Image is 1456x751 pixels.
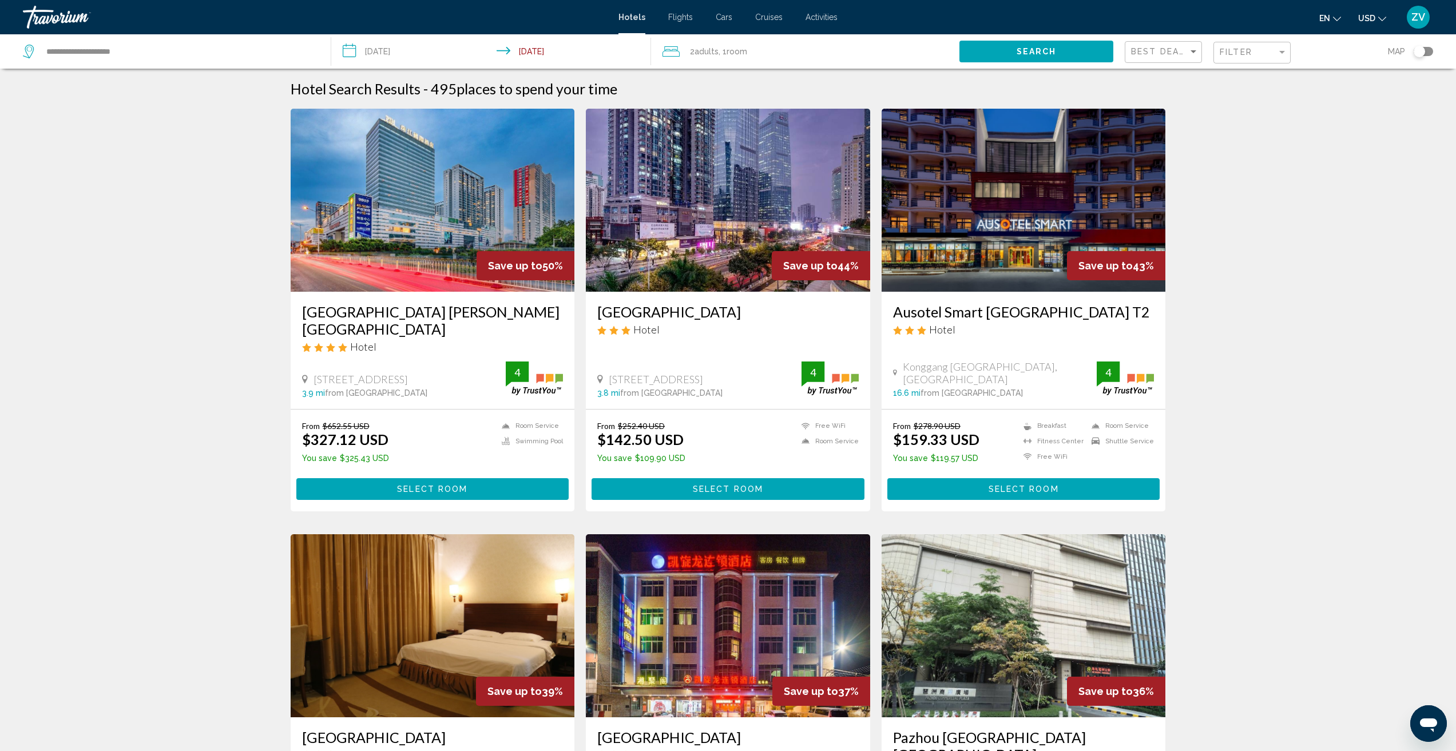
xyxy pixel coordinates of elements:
a: Hotels [618,13,645,22]
span: 3.9 mi [302,388,325,398]
a: Ausotel Smart [GEOGRAPHIC_DATA] T2 [893,303,1155,320]
a: Select Room [296,481,569,494]
span: en [1319,14,1330,23]
img: Hotel image [882,109,1166,292]
span: Activities [806,13,838,22]
li: Swimming Pool [496,436,563,446]
div: 3 star Hotel [597,323,859,336]
h3: [GEOGRAPHIC_DATA] [597,729,859,746]
a: Cars [716,13,732,22]
span: ZV [1411,11,1425,23]
span: Select Room [397,485,467,494]
span: , 1 [719,43,747,59]
span: 3.8 mi [597,388,620,398]
img: Hotel image [291,534,575,717]
div: 37% [772,677,870,706]
span: Save up to [784,685,838,697]
button: Filter [1213,41,1291,65]
img: trustyou-badge.svg [802,361,859,395]
button: Select Room [887,478,1160,499]
span: Save up to [488,260,542,272]
del: $652.55 USD [323,421,370,431]
span: from [GEOGRAPHIC_DATA] [325,388,427,398]
iframe: Кнопка запуска окна обмена сообщениями [1410,705,1447,742]
img: trustyou-badge.svg [1097,361,1154,395]
h2: 495 [431,80,617,97]
span: [STREET_ADDRESS] [314,373,408,386]
span: 16.6 mi [893,388,921,398]
div: 39% [476,677,574,706]
span: Room [727,47,747,56]
ins: $159.33 USD [893,431,979,448]
div: 3 star Hotel [893,323,1155,336]
li: Free WiFi [1018,452,1086,462]
a: Travorium [23,6,607,29]
a: [GEOGRAPHIC_DATA] [PERSON_NAME][GEOGRAPHIC_DATA] [302,303,564,337]
span: Select Room [693,485,763,494]
span: Hotel [633,323,660,336]
span: - [423,80,428,97]
span: From [893,421,911,431]
button: Toggle map [1405,46,1433,57]
span: from [GEOGRAPHIC_DATA] [620,388,723,398]
button: Search [959,41,1113,62]
li: Fitness Center [1018,436,1086,446]
del: $252.40 USD [618,421,665,431]
span: You save [302,454,337,463]
li: Room Service [1086,421,1154,431]
div: 4 star Hotel [302,340,564,353]
span: From [597,421,615,431]
li: Room Service [796,436,859,446]
li: Breakfast [1018,421,1086,431]
img: Hotel image [291,109,575,292]
span: You save [597,454,632,463]
p: $109.90 USD [597,454,685,463]
button: Select Room [592,478,864,499]
a: Cruises [755,13,783,22]
span: [STREET_ADDRESS] [609,373,703,386]
div: 43% [1067,251,1165,280]
span: You save [893,454,928,463]
span: Hotel [929,323,955,336]
span: Select Room [989,485,1059,494]
span: Search [1017,47,1057,57]
img: Hotel image [586,534,870,717]
div: 4 [1097,365,1120,379]
a: [GEOGRAPHIC_DATA] [302,729,564,746]
span: places to spend your time [457,80,617,97]
span: Adults [695,47,719,56]
li: Shuttle Service [1086,436,1154,446]
button: Travelers: 2 adults, 0 children [651,34,959,69]
div: 36% [1067,677,1165,706]
button: Change currency [1358,10,1386,26]
span: From [302,421,320,431]
button: User Menu [1403,5,1433,29]
a: Hotel image [586,109,870,292]
span: Map [1388,43,1405,59]
div: 4 [506,365,529,379]
p: $325.43 USD [302,454,389,463]
span: Save up to [1078,260,1133,272]
ins: $142.50 USD [597,431,684,448]
button: Change language [1319,10,1341,26]
ins: $327.12 USD [302,431,388,448]
span: USD [1358,14,1375,23]
img: trustyou-badge.svg [506,361,563,395]
span: Save up to [1078,685,1133,697]
span: 2 [690,43,719,59]
span: Save up to [783,260,838,272]
a: [GEOGRAPHIC_DATA] [597,303,859,320]
a: Flights [668,13,693,22]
